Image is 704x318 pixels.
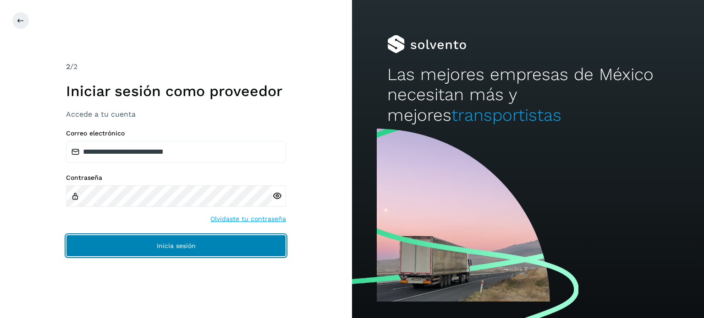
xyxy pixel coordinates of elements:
[66,82,286,100] h1: Iniciar sesión como proveedor
[66,61,286,72] div: /2
[66,129,286,137] label: Correo electrónico
[66,235,286,257] button: Inicia sesión
[66,110,286,119] h3: Accede a tu cuenta
[66,174,286,182] label: Contraseña
[210,214,286,224] a: Olvidaste tu contraseña
[451,105,561,125] span: transportistas
[157,243,196,249] span: Inicia sesión
[66,62,70,71] span: 2
[387,65,669,125] h2: Las mejores empresas de México necesitan más y mejores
